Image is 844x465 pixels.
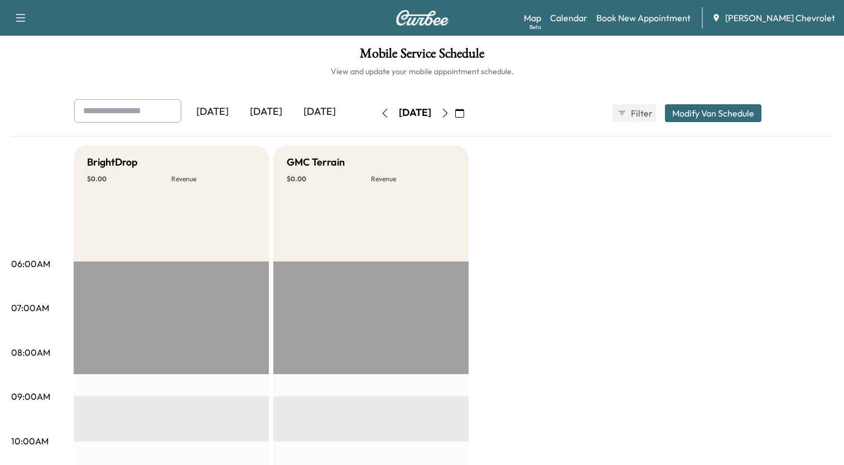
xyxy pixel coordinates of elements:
p: 08:00AM [11,346,50,359]
div: [DATE] [293,99,346,125]
a: Calendar [550,11,587,25]
button: Modify Van Schedule [665,104,761,122]
h5: BrightDrop [87,154,138,170]
p: 10:00AM [11,434,49,448]
h1: Mobile Service Schedule [11,47,833,66]
span: [PERSON_NAME] Chevrolet [725,11,835,25]
p: $ 0.00 [287,175,371,183]
p: 06:00AM [11,257,50,270]
div: [DATE] [239,99,293,125]
div: [DATE] [186,99,239,125]
img: Curbee Logo [396,10,449,26]
p: Revenue [371,175,455,183]
span: Filter [631,106,651,120]
div: Beta [529,23,541,31]
h6: View and update your mobile appointment schedule. [11,66,833,77]
a: Book New Appointment [596,11,691,25]
button: Filter [612,104,656,122]
h5: GMC Terrain [287,154,345,170]
p: Revenue [171,175,255,183]
div: [DATE] [399,106,431,120]
p: $ 0.00 [87,175,171,183]
a: MapBeta [524,11,541,25]
p: 09:00AM [11,390,50,403]
p: 07:00AM [11,301,49,314]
